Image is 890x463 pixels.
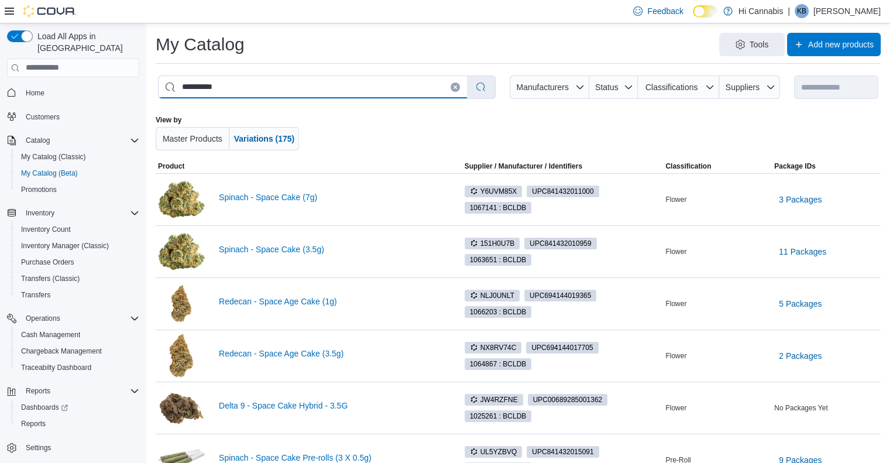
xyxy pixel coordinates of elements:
button: My Catalog (Classic) [12,149,144,165]
span: UPC841432015091 [527,446,599,458]
span: UPC 694144017705 [531,342,593,353]
div: Flower [663,193,772,207]
span: 1066203 : BCLDB [465,306,532,318]
div: Flower [663,245,772,259]
span: UPC694144019365 [524,290,596,301]
span: Promotions [21,185,57,194]
span: Tools [750,39,769,50]
a: My Catalog (Beta) [16,166,83,180]
a: Reports [16,417,50,431]
span: Transfers [21,290,50,300]
div: Flower [663,297,772,311]
div: No Packages Yet [772,401,881,415]
span: Reports [26,386,50,396]
span: Catalog [21,133,139,148]
span: JW4RZFNE [470,395,518,405]
span: 1025261 : BCLDB [470,411,527,421]
button: Classifications [638,76,719,99]
span: Reports [16,417,139,431]
span: 1025261 : BCLDB [465,410,532,422]
span: Transfers (Classic) [16,272,139,286]
button: Add new products [787,33,881,56]
span: Settings [21,440,139,455]
span: Dashboards [16,400,139,414]
img: Delta 9 - Space Cake Hybrid - 3.5G [158,385,205,431]
span: Reports [21,419,46,428]
img: Redecan - Space Age Cake (3.5g) [158,332,205,379]
img: Cova [23,5,76,17]
span: UPC 694144019365 [530,290,591,301]
button: Reports [12,416,144,432]
button: Reports [2,383,144,399]
span: 1064867 : BCLDB [470,359,527,369]
span: Home [26,88,44,98]
span: Classification [665,162,711,171]
a: Promotions [16,183,61,197]
span: 1067141 : BCLDB [470,203,527,213]
a: Redecan - Space Age Cake (1g) [219,297,444,306]
span: My Catalog (Beta) [16,166,139,180]
span: 1067141 : BCLDB [465,202,532,214]
span: UPC841432011000 [527,186,599,197]
span: Master Products [163,134,222,143]
img: Redecan - Space Age Cake (1g) [158,280,205,327]
span: UPC694144017705 [526,342,598,354]
button: Operations [2,310,144,327]
h1: My Catalog [156,33,245,56]
span: Status [595,83,618,92]
div: Supplier / Manufacturer / Identifiers [465,162,582,171]
span: 5 Packages [779,298,822,310]
a: Inventory Manager (Classic) [16,239,114,253]
span: Supplier / Manufacturer / Identifiers [448,162,582,171]
span: Reports [21,384,139,398]
button: Transfers [12,287,144,303]
span: Inventory Count [21,225,71,234]
button: Variations (175) [229,127,300,150]
button: Reports [21,384,55,398]
button: Inventory [21,206,59,220]
span: Y6UVM85X [470,186,517,197]
a: Delta 9 - Space Cake Hybrid - 3.5G [219,401,444,410]
span: My Catalog (Classic) [21,152,86,162]
p: | [788,4,790,18]
span: 1063651 : BCLDB [465,254,532,266]
img: Spinach - Space Cake (7g) [158,176,205,223]
a: Redecan - Space Age Cake (3.5g) [219,349,444,358]
button: Tools [719,33,785,56]
div: Kevin Brown [795,4,809,18]
span: UPC841432010959 [524,238,596,249]
span: Classifications [645,83,697,92]
span: Package IDs [774,162,816,171]
span: Feedback [647,5,683,17]
button: Traceabilty Dashboard [12,359,144,376]
a: Transfers (Classic) [16,272,84,286]
span: 1066203 : BCLDB [470,307,527,317]
span: 1064867 : BCLDB [465,358,532,370]
span: 3 Packages [779,194,822,205]
div: Flower [663,349,772,363]
p: [PERSON_NAME] [813,4,881,18]
button: Chargeback Management [12,343,144,359]
span: Chargeback Management [21,347,102,356]
button: Inventory Count [12,221,144,238]
button: Suppliers [719,76,780,99]
span: Settings [26,443,51,452]
button: Transfers (Classic) [12,270,144,287]
span: Home [21,85,139,100]
span: UPC 841432010959 [530,238,591,249]
span: 151H0U7B [465,238,520,249]
a: Home [21,86,49,100]
span: Chargeback Management [16,344,139,358]
span: Operations [21,311,139,325]
span: NX8RV74C [465,342,522,354]
button: Cash Management [12,327,144,343]
a: Purchase Orders [16,255,79,269]
button: Master Products [156,127,229,150]
span: Customers [26,112,60,122]
span: Product [158,162,184,171]
label: View by [156,115,181,125]
span: Inventory Manager (Classic) [21,241,109,251]
span: Manufacturers [516,83,568,92]
span: Traceabilty Dashboard [16,361,139,375]
span: NLJ0UNLT [470,290,514,301]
